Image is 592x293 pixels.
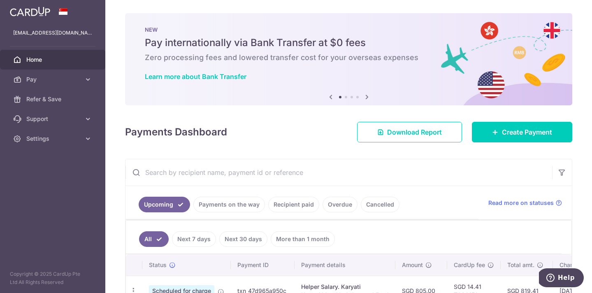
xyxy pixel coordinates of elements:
iframe: Opens a widget where you can find more information [539,268,584,289]
a: Read more on statuses [488,199,562,207]
img: CardUp [10,7,50,16]
h4: Payments Dashboard [125,125,227,140]
span: CardUp fee [454,261,485,269]
th: Payment details [295,254,395,276]
h5: Pay internationally via Bank Transfer at $0 fees [145,36,553,49]
span: Total amt. [507,261,534,269]
span: Create Payment [502,127,552,137]
span: Refer & Save [26,95,81,103]
a: Upcoming [139,197,190,212]
a: Recipient paid [268,197,319,212]
a: Next 30 days [219,231,267,247]
span: Download Report [387,127,442,137]
a: Download Report [357,122,462,142]
a: Payments on the way [193,197,265,212]
a: All [139,231,169,247]
a: Learn more about Bank Transfer [145,72,246,81]
span: Read more on statuses [488,199,554,207]
span: Support [26,115,81,123]
a: Overdue [323,197,358,212]
span: Amount [402,261,423,269]
a: Cancelled [361,197,399,212]
span: Settings [26,135,81,143]
a: Next 7 days [172,231,216,247]
img: Bank transfer banner [125,13,572,105]
span: Status [149,261,167,269]
span: Pay [26,75,81,84]
a: More than 1 month [271,231,335,247]
input: Search by recipient name, payment id or reference [125,159,552,186]
span: Home [26,56,81,64]
h6: Zero processing fees and lowered transfer cost for your overseas expenses [145,53,553,63]
p: NEW [145,26,553,33]
th: Payment ID [231,254,295,276]
div: Helper Salary. Karyati [301,283,389,291]
a: Create Payment [472,122,572,142]
p: [EMAIL_ADDRESS][DOMAIN_NAME] [13,29,92,37]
